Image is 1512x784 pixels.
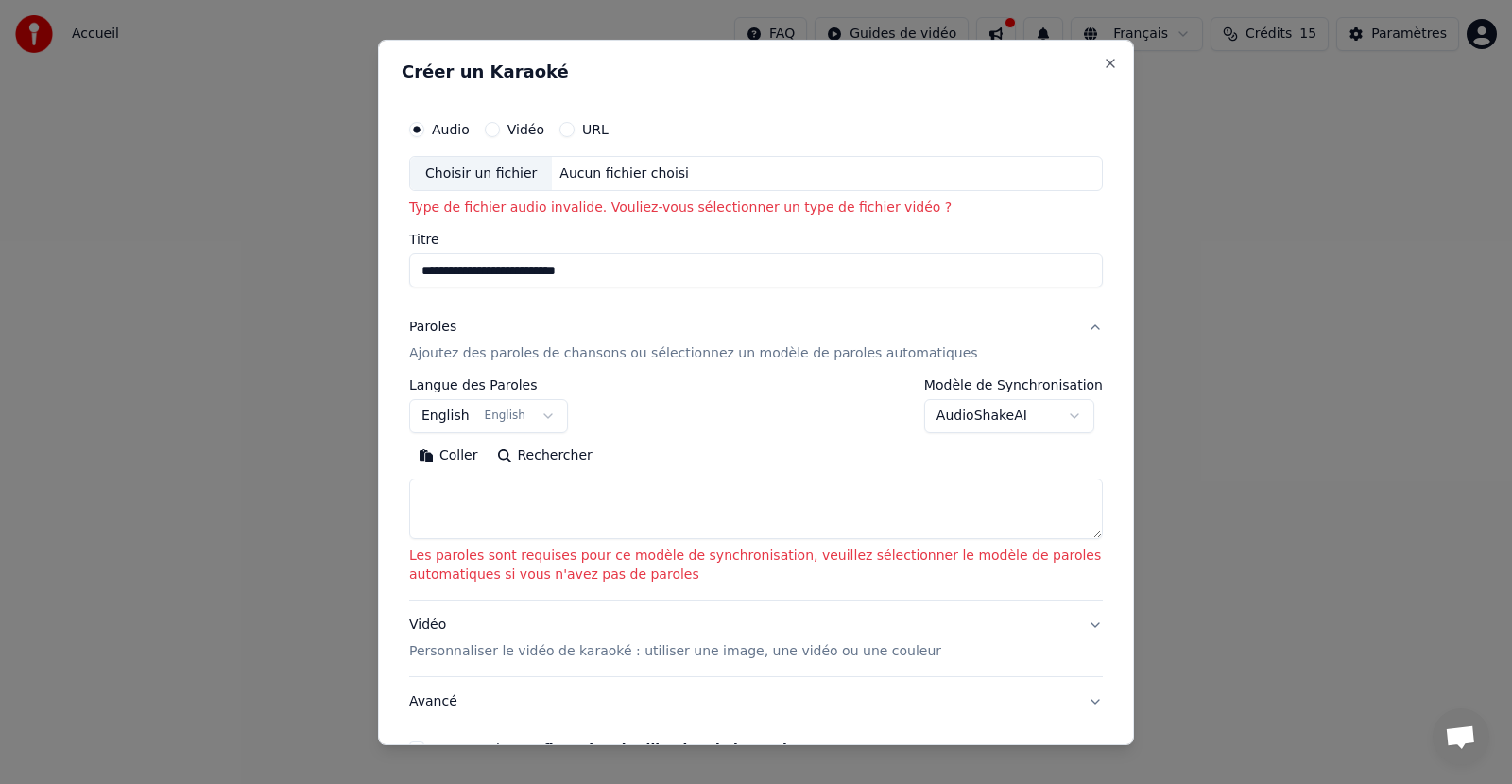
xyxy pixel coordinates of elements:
div: Aucun fichier choisi [552,164,696,183]
button: VidéoPersonnaliser le vidéo de karaoké : utiliser une image, une vidéo ou une couleur [409,601,1103,676]
p: Personnaliser le vidéo de karaoké : utiliser une image, une vidéo ou une couleur [409,642,941,661]
div: ParolesAjoutez des paroles de chansons ou sélectionnez un modèle de paroles automatiques [409,378,1103,600]
h2: Créer un Karaoké [402,62,1110,79]
div: Choisir un fichier [410,156,552,190]
label: J'accepte la [432,742,815,756]
button: Rechercher [488,441,602,471]
p: Ajoutez des paroles de chansons ou sélectionnez un modèle de paroles automatiques [409,344,978,363]
label: Titre [409,233,1103,246]
label: Langue des Paroles [409,378,568,392]
button: J'accepte la [515,742,815,756]
button: Avancé [409,677,1103,726]
button: ParolesAjoutez des paroles de chansons ou sélectionnez un modèle de paroles automatiques [409,303,1103,378]
p: Type de fichier audio invalide. Vouliez-vous sélectionner un type de fichier vidéo ? [409,199,1103,218]
div: Vidéo [409,616,941,661]
button: Coller [409,441,488,471]
div: Paroles [409,318,456,337]
label: URL [582,122,609,135]
label: Modèle de Synchronisation [924,378,1103,392]
label: Vidéo [507,122,544,135]
p: Les paroles sont requises pour ce modèle de synchronisation, veuillez sélectionner le modèle de p... [409,547,1103,584]
label: Audio [432,122,470,135]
